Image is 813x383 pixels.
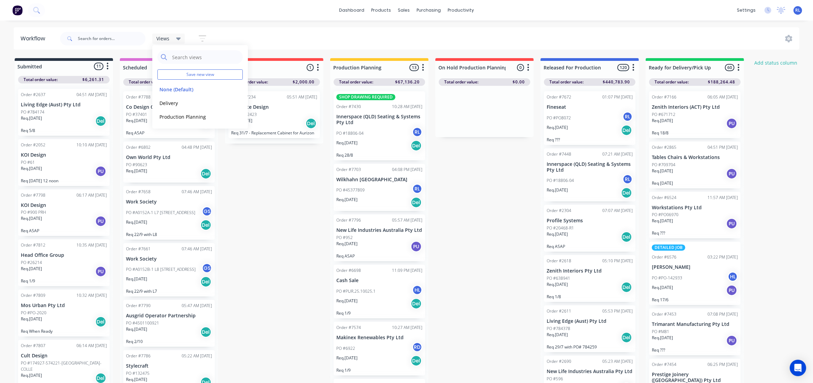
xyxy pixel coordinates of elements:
span: $440,783.90 [603,79,630,85]
div: PU [95,216,106,227]
span: Total order value: [129,79,163,85]
div: Del [621,187,632,198]
div: products [368,5,394,15]
div: 03:22 PM [DATE] [707,254,738,260]
div: RL [412,184,422,194]
div: 10:28 AM [DATE] [392,104,422,110]
p: Req. [DATE] [126,276,147,282]
div: 10:32 AM [DATE] [76,292,107,299]
span: $188,264.48 [708,79,735,85]
div: 07:21 AM [DATE] [602,151,633,157]
p: PO #174927-574221-[GEOGRAPHIC_DATA]-COLLE [21,360,107,372]
div: Del [200,327,211,338]
div: GS [202,263,212,273]
button: None (Default) [157,85,230,93]
p: Req. [DATE] [336,140,358,146]
p: Req 18/8 [652,130,738,135]
div: Order #286504:51 PM [DATE]Tables Chairs & WorkstationsPO #709704Req.[DATE]PUReq [DATE] [649,142,741,188]
p: Co Design Construct [126,104,212,110]
div: Del [200,276,211,287]
input: Search for orders... [78,32,145,45]
div: 07:08 PM [DATE] [707,311,738,317]
p: Req ASAP [126,130,212,135]
p: Zenith Interiors Pty Ltd [547,268,633,274]
p: Req 1/9 [336,311,422,316]
div: Order #2611 [547,308,571,314]
p: Req. [DATE] [21,215,42,222]
p: Req. [DATE] [126,118,147,124]
p: PO #61 [21,159,35,166]
p: Workstations Pty Ltd [652,205,738,211]
p: Req [DATE] 12 noon [21,178,107,183]
p: Wilkhahn [GEOGRAPHIC_DATA] [336,177,422,183]
div: RL [412,127,422,137]
p: Living Edge (Aust) Pty Ltd [21,102,107,108]
span: $6,261.31 [82,77,104,83]
p: Req. [DATE] [652,168,673,174]
div: Order #7453 [652,311,676,317]
div: Order #7574 [336,325,361,331]
p: Req ??? [547,137,633,142]
div: Order #2304 [547,208,571,214]
div: RL [622,174,633,184]
p: Makinex Renewables Pty Ltd [336,335,422,341]
p: [PERSON_NAME] [652,264,738,270]
span: $0.00 [513,79,525,85]
div: 04:48 PM [DATE] [182,144,212,150]
div: 05:51 AM [DATE] [287,94,317,100]
div: Order #765807:46 AM [DATE]Work SocietyPO #A0152A-1 L7 [STREET_ADDRESS]GSReq.[DATE]DelReq 22/9 wit... [123,186,215,240]
div: SHOP DRAWING REQUIREDOrder #743010:28 AM [DATE]Innerspace (QLD) Seating & Systems Pty LtdPO #1880... [334,91,425,160]
p: Req [DATE] [652,181,738,186]
p: PO #132475 [126,370,150,377]
p: KOI Design [21,202,107,208]
div: settings [733,5,759,15]
div: Order #7658 [126,189,151,195]
div: Del [95,116,106,127]
div: Order #6698 [336,267,361,274]
div: 06:05 AM [DATE] [707,94,738,100]
div: Order #7798 [21,192,45,198]
p: PO #784378 [547,326,570,332]
div: Order #744807:21 AM [DATE]Innerspace (QLD) Seating & Systems Pty LtdPO #18806-04RLReq.[DATE]Del [544,148,635,202]
div: Del [411,355,422,366]
p: Req. [DATE] [547,231,568,237]
div: 06:17 AM [DATE] [76,192,107,198]
p: Req. [DATE] [547,332,568,338]
div: PU [411,241,422,252]
div: Del [200,220,211,230]
p: Req. [DATE] [652,118,673,124]
p: Mos Urban Pty Ltd [21,303,107,308]
span: Total order value: [339,79,373,85]
p: New Life Industries Australia Pty Ltd [547,369,633,374]
p: Innerspace (QLD) Seating & Systems Pty Ltd [336,114,422,126]
div: 10:27 AM [DATE] [392,325,422,331]
p: Req. [DATE] [21,266,42,272]
p: PO #PO8072 [547,115,571,121]
span: $2,000.00 [293,79,314,85]
p: PO #709704 [652,162,675,168]
p: Trimarant Manufacturing Pty Ltd [652,321,738,327]
div: 10:35 AM [DATE] [76,242,107,248]
p: Req. [DATE] [652,218,673,224]
div: HL [412,285,422,295]
div: Order #7788 [126,94,151,100]
p: PO #596 [547,376,563,382]
p: Req. [DATE] [126,219,147,225]
p: Req 17/6 [652,297,738,302]
div: Order #767201:07 PM [DATE]FineseatPO #PO8072RLReq.[DATE]DelReq ??? [544,91,635,145]
a: dashboard [336,5,368,15]
div: 07:46 AM [DATE] [182,189,212,195]
p: Req. [DATE] [547,187,568,193]
button: Production Planning [157,113,230,121]
p: PO #PO-142933 [652,275,682,281]
p: Req. [DATE] [652,285,673,291]
p: Req 1/9 [336,368,422,373]
div: PU [726,335,737,346]
div: Order #7786 [126,353,151,359]
p: KOI Design [21,152,107,158]
div: Del [621,332,632,343]
p: Work Society [126,256,212,262]
div: Order #2865 [652,144,676,150]
p: PO #18806-04 [547,177,574,184]
p: Req. [DATE] [21,115,42,121]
